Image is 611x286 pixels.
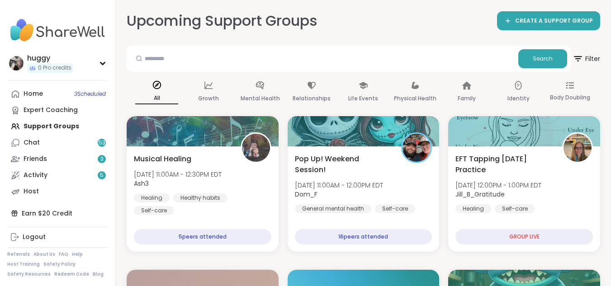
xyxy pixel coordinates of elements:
div: Activity [24,171,47,180]
span: [DATE] 12:00PM - 1:00PM EDT [455,181,541,190]
b: Dom_F [295,190,317,199]
p: Life Events [348,93,378,104]
img: Jill_B_Gratitude [564,134,592,162]
a: Home3Scheduled [7,86,108,102]
div: General mental health [295,204,371,213]
a: Expert Coaching [7,102,108,118]
a: Host Training [7,261,40,267]
div: Expert Coaching [24,106,78,115]
span: 5 [100,172,104,179]
span: CREATE A SUPPORT GROUP [515,17,593,25]
a: Redeem Code [54,271,89,277]
div: Host [24,187,39,196]
span: Musical Healing [134,154,191,164]
span: Search [533,55,553,63]
img: huggy [9,56,24,70]
button: Search [518,49,567,68]
b: Jill_B_Gratitude [455,190,505,199]
div: Chat [24,138,40,147]
h2: Upcoming Support Groups [127,11,317,31]
a: About Us [33,251,55,258]
div: huggy [27,53,73,63]
a: FAQ [59,251,68,258]
a: Safety Resources [7,271,51,277]
div: Self-care [134,206,174,215]
span: 3 [100,155,104,163]
a: Blog [93,271,104,277]
div: Healing [455,204,491,213]
a: Friends3 [7,151,108,167]
div: 5 peers attended [134,229,271,244]
a: Host [7,183,108,200]
img: Dom_F [403,134,431,162]
span: [DATE] 11:00AM - 12:30PM EDT [134,170,222,179]
div: Healing [134,193,170,202]
div: Home [24,89,43,98]
div: 16 peers attended [295,229,432,244]
div: GROUP LIVE [455,229,593,244]
p: All [135,93,178,104]
p: Physical Health [394,93,436,104]
span: [DATE] 11:00AM - 12:00PM EDT [295,181,383,190]
a: CREATE A SUPPORT GROUP [497,11,600,30]
span: 3 Scheduled [74,90,106,98]
div: Self-care [375,204,415,213]
span: EFT Tapping [DATE] Practice [455,154,552,175]
div: Friends [24,155,47,164]
a: Logout [7,229,108,245]
b: Ash3 [134,179,149,188]
span: Pop Up! Weekend Session! [295,154,392,175]
p: Body Doubling [550,92,590,103]
p: Identity [507,93,530,104]
span: 53 [99,139,105,147]
div: Logout [23,233,46,242]
a: Activity5 [7,167,108,183]
span: Filter [573,48,600,70]
a: Safety Policy [43,261,76,267]
button: Filter [573,46,600,72]
a: Help [72,251,83,258]
p: Mental Health [241,93,280,104]
div: Earn $20 Credit [7,205,108,221]
div: Healthy habits [173,193,227,202]
span: 0 Pro credits [38,64,71,72]
a: Chat53 [7,135,108,151]
a: Referrals [7,251,30,258]
img: ShareWell Nav Logo [7,14,108,46]
p: Family [458,93,476,104]
p: Relationships [293,93,331,104]
p: Growth [198,93,219,104]
img: Ash3 [242,134,270,162]
div: Self-care [495,204,535,213]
